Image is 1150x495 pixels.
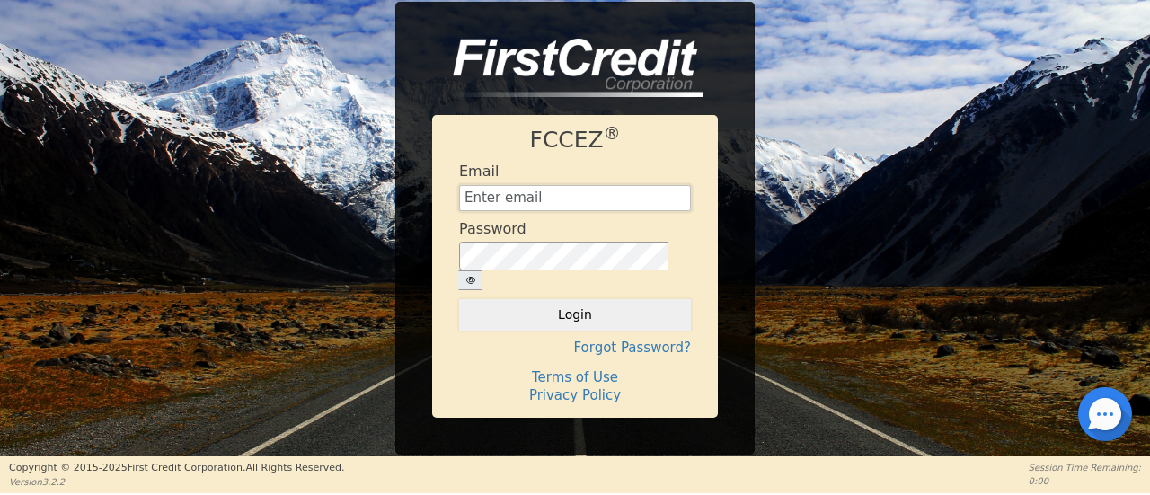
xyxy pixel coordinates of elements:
[459,242,668,270] input: password
[1029,461,1141,474] p: Session Time Remaining:
[459,185,691,212] input: Enter email
[459,163,499,180] h4: Email
[459,220,526,237] h4: Password
[459,127,691,154] h1: FCCEZ
[459,369,691,385] h4: Terms of Use
[432,39,703,98] img: logo-CMu_cnol.png
[1029,474,1141,488] p: 0:00
[9,461,344,476] p: Copyright © 2015- 2025 First Credit Corporation.
[459,299,691,330] button: Login
[459,340,691,356] h4: Forgot Password?
[9,475,344,489] p: Version 3.2.2
[245,462,344,473] span: All Rights Reserved.
[604,124,621,143] sup: ®
[459,387,691,403] h4: Privacy Policy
